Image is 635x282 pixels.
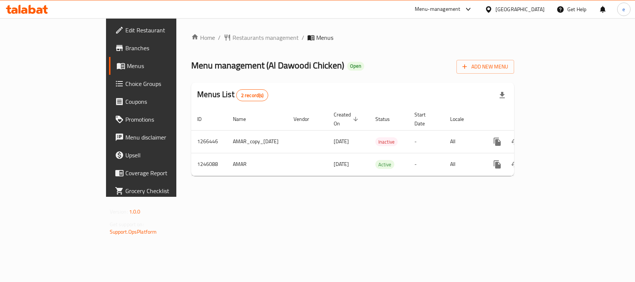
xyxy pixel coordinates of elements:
a: Upsell [109,146,212,164]
button: Change Status [506,156,524,173]
span: Promotions [125,115,206,124]
span: Upsell [125,151,206,160]
span: Coverage Report [125,169,206,177]
button: more [488,156,506,173]
span: Created On [334,110,360,128]
span: Menus [127,61,206,70]
span: Menus [316,33,333,42]
span: Version: [110,207,128,217]
table: enhanced table [191,108,566,176]
div: Inactive [375,137,398,146]
li: / [302,33,304,42]
span: Get support on: [110,219,144,229]
div: [GEOGRAPHIC_DATA] [496,5,545,13]
span: ID [197,115,211,124]
a: Restaurants management [224,33,299,42]
span: [DATE] [334,137,349,146]
span: Vendor [294,115,319,124]
th: Actions [482,108,566,131]
div: Open [347,62,364,71]
a: Coupons [109,93,212,110]
td: All [444,130,482,153]
td: - [408,130,444,153]
a: Branches [109,39,212,57]
span: [DATE] [334,159,349,169]
span: 2 record(s) [237,92,268,99]
span: Active [375,160,394,169]
td: All [444,153,482,176]
div: Total records count [236,89,269,101]
button: Change Status [506,133,524,151]
span: Start Date [414,110,435,128]
h2: Menus List [197,89,268,101]
a: Coverage Report [109,164,212,182]
a: Edit Restaurant [109,21,212,39]
td: AMAR_copy_[DATE] [227,130,288,153]
div: Menu-management [415,5,461,14]
span: Coupons [125,97,206,106]
span: Open [347,63,364,69]
span: Edit Restaurant [125,26,206,35]
span: Branches [125,44,206,52]
button: Add New Menu [456,60,514,74]
a: Grocery Checklist [109,182,212,200]
span: Choice Groups [125,79,206,88]
td: AMAR [227,153,288,176]
div: Export file [493,86,511,104]
a: Choice Groups [109,75,212,93]
td: - [408,153,444,176]
span: Status [375,115,400,124]
span: Grocery Checklist [125,186,206,195]
span: Restaurants management [232,33,299,42]
span: Inactive [375,138,398,146]
a: Support.OpsPlatform [110,227,157,237]
a: Menu disclaimer [109,128,212,146]
span: Menu management ( Al Dawoodi Chicken ) [191,57,344,74]
button: more [488,133,506,151]
span: Name [233,115,256,124]
a: Menus [109,57,212,75]
span: Add New Menu [462,62,508,71]
span: e [622,5,625,13]
span: Locale [450,115,474,124]
a: Promotions [109,110,212,128]
li: / [218,33,221,42]
span: Menu disclaimer [125,133,206,142]
nav: breadcrumb [191,33,514,42]
span: 1.0.0 [129,207,141,217]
